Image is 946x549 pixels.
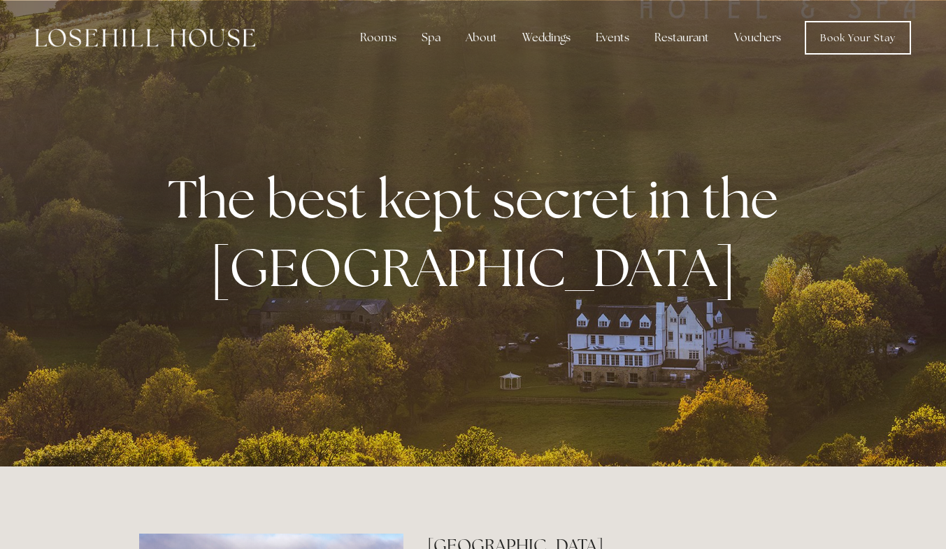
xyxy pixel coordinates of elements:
a: Vouchers [723,24,792,52]
div: Spa [410,24,452,52]
img: Losehill House [35,29,255,47]
div: Events [585,24,640,52]
strong: The best kept secret in the [GEOGRAPHIC_DATA] [168,164,789,301]
div: About [454,24,508,52]
div: Restaurant [643,24,720,52]
a: Book Your Stay [805,21,911,55]
div: Weddings [511,24,582,52]
div: Rooms [349,24,408,52]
